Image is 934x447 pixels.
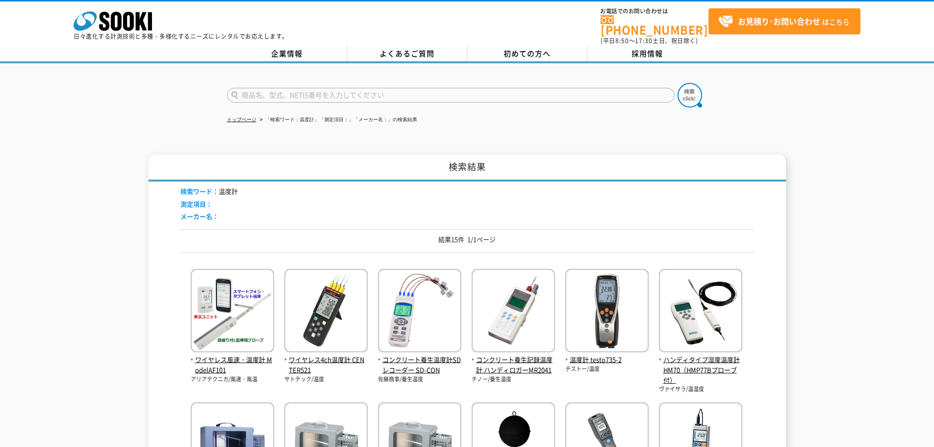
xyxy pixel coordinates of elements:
span: ハンディタイプ湿度温度計 HM70（HMP77Bプローブ付） [659,355,742,385]
p: ヴァイサラ/温湿度 [659,385,742,394]
img: HM70（HMP77Bプローブ付） [659,269,742,355]
a: 温度計 testo735-2 [565,344,649,365]
span: ワイヤレス4ch温度計 CENTER521 [284,355,368,375]
span: コンクリート養生温度計SDレコーダー SD-CON [378,355,461,375]
p: チノー/養生温度 [472,375,555,384]
p: 結果15件 1/1ページ [180,235,754,245]
p: 佐藤商事/養生温度 [378,375,461,384]
span: メーカー名： [180,211,219,221]
span: 測定項目： [180,199,212,209]
a: ハンディタイプ湿度温度計 HM70（HMP77Bプローブ付） [659,344,742,385]
li: 「検索ワード：温度計」「測定項目：」「メーカー名：」の検索結果 [258,115,417,125]
img: SD-CON [378,269,461,355]
a: お見積り･お問い合わせはこちら [708,8,860,34]
a: コンクリート養生記録温度計 ハンディロガーMR2041 [472,344,555,375]
img: btn_search.png [678,83,702,107]
a: トップページ [227,117,256,122]
p: 日々進化する計測技術と多種・多様化するニーズにレンタルでお応えします。 [74,33,288,39]
input: 商品名、型式、NETIS番号を入力してください [227,88,675,103]
span: はこちら [718,14,850,29]
strong: お見積り･お問い合わせ [738,15,820,27]
a: 企業情報 [227,47,347,61]
span: 温度計 testo735-2 [565,355,649,365]
span: ワイヤレス風速・温度計 ModelAF101 [191,355,274,375]
p: テストー/温度 [565,365,649,373]
img: ハンディロガーMR2041 [472,269,555,355]
span: (平日 ～ 土日、祝日除く) [601,36,698,45]
a: ワイヤレス4ch温度計 CENTER521 [284,344,368,375]
p: アリアテクニカ/風速・風温 [191,375,274,384]
span: 検索ワード： [180,186,219,196]
li: 温度計 [180,186,238,197]
span: 8:50 [615,36,629,45]
h1: 検索結果 [149,155,786,182]
a: コンクリート養生温度計SDレコーダー SD-CON [378,344,461,375]
p: サトテック/温度 [284,375,368,384]
span: コンクリート養生記録温度計 ハンディロガーMR2041 [472,355,555,375]
img: CENTER521 [284,269,368,355]
span: お電話でのお問い合わせは [601,8,708,14]
span: 初めての方へ [504,48,551,59]
a: [PHONE_NUMBER] [601,15,708,35]
img: testo735-2 [565,269,649,355]
a: 初めての方へ [467,47,587,61]
a: ワイヤレス風速・温度計 ModelAF101 [191,344,274,375]
a: 採用情報 [587,47,707,61]
img: ModelAF101 [191,269,274,355]
a: よくあるご質問 [347,47,467,61]
span: 17:30 [635,36,653,45]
